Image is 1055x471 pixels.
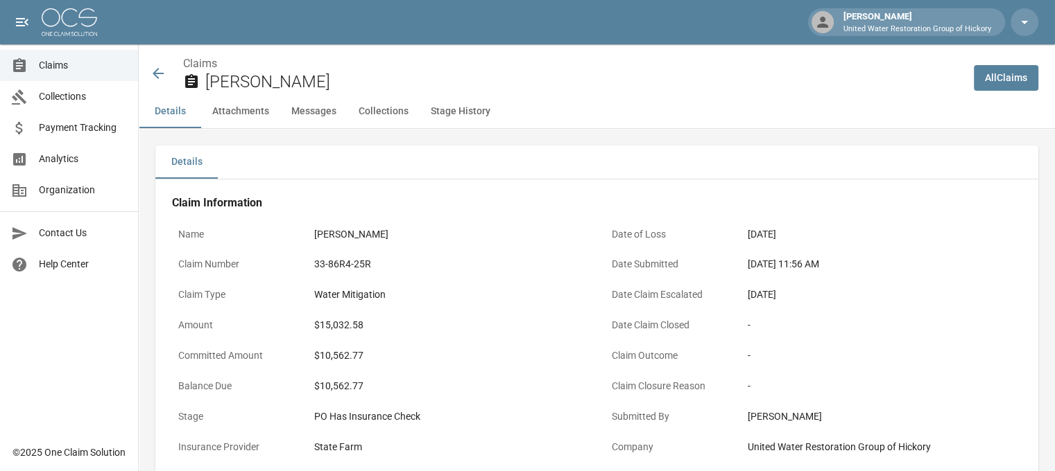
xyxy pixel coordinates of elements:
[748,287,1016,302] div: [DATE]
[172,251,297,278] p: Claim Number
[172,342,297,369] p: Committed Amount
[183,57,217,70] a: Claims
[280,95,348,128] button: Messages
[201,95,280,128] button: Attachments
[172,312,297,339] p: Amount
[155,145,218,179] button: Details
[39,121,127,135] span: Payment Tracking
[314,257,583,272] div: 33-86R4-25R
[183,55,963,72] nav: breadcrumb
[39,152,127,166] span: Analytics
[139,95,201,128] button: Details
[748,257,1016,272] div: [DATE] 11:56 AM
[42,8,97,36] img: ocs-logo-white-transparent.png
[348,95,420,128] button: Collections
[314,409,583,424] div: PO Has Insurance Check
[843,24,991,35] p: United Water Restoration Group of Hickory
[748,227,1016,242] div: [DATE]
[39,58,127,73] span: Claims
[606,403,730,430] p: Submitted By
[205,72,963,92] h2: [PERSON_NAME]
[314,318,583,332] div: $15,032.58
[39,183,127,197] span: Organization
[314,348,583,363] div: $10,562.77
[39,226,127,240] span: Contact Us
[39,257,127,272] span: Help Center
[748,440,1016,454] div: United Water Restoration Group of Hickory
[314,227,583,242] div: [PERSON_NAME]
[314,440,583,454] div: State Farm
[314,287,583,302] div: Water Mitigation
[39,89,127,104] span: Collections
[606,221,730,248] p: Date of Loss
[606,373,730,400] p: Claim Closure Reason
[155,145,1038,179] div: details tabs
[420,95,501,128] button: Stage History
[838,10,997,35] div: [PERSON_NAME]
[172,434,297,461] p: Insurance Provider
[172,196,1022,210] h4: Claim Information
[606,342,730,369] p: Claim Outcome
[748,318,1016,332] div: -
[172,403,297,430] p: Stage
[8,8,36,36] button: open drawer
[172,281,297,308] p: Claim Type
[606,312,730,339] p: Date Claim Closed
[172,373,297,400] p: Balance Due
[172,221,297,248] p: Name
[12,445,126,459] div: © 2025 One Claim Solution
[606,251,730,278] p: Date Submitted
[139,95,1055,128] div: anchor tabs
[606,281,730,308] p: Date Claim Escalated
[748,348,1016,363] div: -
[748,409,1016,424] div: [PERSON_NAME]
[606,434,730,461] p: Company
[314,379,583,393] div: $10,562.77
[974,65,1038,91] a: AllClaims
[748,379,1016,393] div: -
